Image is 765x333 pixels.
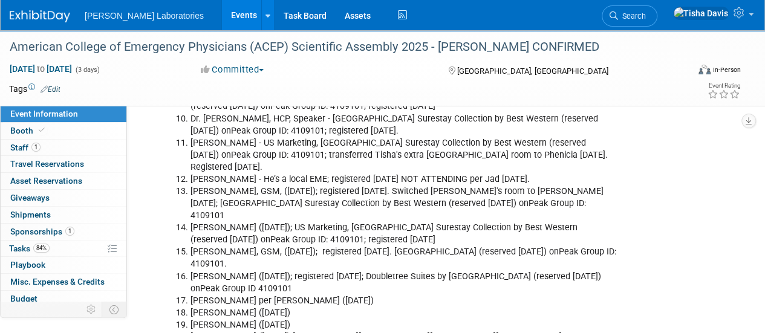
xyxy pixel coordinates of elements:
[10,143,41,152] span: Staff
[35,64,47,74] span: to
[10,294,37,303] span: Budget
[190,319,616,331] li: [PERSON_NAME] ([DATE])
[190,246,616,270] li: [PERSON_NAME], GSM, ([DATE]); registered [DATE]. [GEOGRAPHIC_DATA] (reserved [DATE]) onPeak Group...
[1,173,126,189] a: Asset Reservations
[673,7,729,20] img: Tisha Davis
[102,302,127,317] td: Toggle Event Tabs
[190,186,616,222] li: [PERSON_NAME], GSM, ([DATE]); registered [DATE]. Switched [PERSON_NAME]'s room to [PERSON_NAME] [...
[39,127,45,134] i: Booth reservation complete
[85,11,204,21] span: [PERSON_NAME] Laboratories
[41,85,60,94] a: Edit
[708,83,740,89] div: Event Rating
[10,260,45,270] span: Playbook
[1,274,126,290] a: Misc. Expenses & Credits
[712,65,741,74] div: In-Person
[10,176,82,186] span: Asset Reservations
[190,173,616,186] li: [PERSON_NAME] - He’s a local EME; registered [DATE] NOT ATTENDING per Jad [DATE].
[1,190,126,206] a: Giveaways
[457,66,608,76] span: [GEOGRAPHIC_DATA], [GEOGRAPHIC_DATA]
[1,207,126,223] a: Shipments
[190,307,616,319] li: [PERSON_NAME] ([DATE])
[698,65,711,74] img: Format-Inperson.png
[1,291,126,307] a: Budget
[10,277,105,286] span: Misc. Expenses & Credits
[65,227,74,236] span: 1
[1,156,126,172] a: Travel Reservations
[634,63,741,81] div: Event Format
[10,109,78,118] span: Event Information
[10,126,47,135] span: Booth
[10,210,51,219] span: Shipments
[10,227,74,236] span: Sponsorships
[10,193,50,202] span: Giveaways
[1,241,126,257] a: Tasks84%
[618,11,646,21] span: Search
[74,66,100,74] span: (3 days)
[190,271,616,295] li: [PERSON_NAME] ([DATE]); registered [DATE]; Doubletree Suites by [GEOGRAPHIC_DATA] (reserved [DATE...
[9,244,50,253] span: Tasks
[10,159,84,169] span: Travel Reservations
[10,10,70,22] img: ExhibitDay
[31,143,41,152] span: 1
[190,222,616,246] li: [PERSON_NAME] ([DATE]); US Marketing, [GEOGRAPHIC_DATA] Surestay Collection by Best Western (rese...
[1,106,126,122] a: Event Information
[9,83,60,95] td: Tags
[5,36,679,58] div: American College of Emergency Physicians (ACEP) Scientific Assembly 2025 - [PERSON_NAME] CONFIRMED
[1,140,126,156] a: Staff1
[1,123,126,139] a: Booth
[1,224,126,240] a: Sponsorships1
[190,295,616,307] li: [PERSON_NAME] per [PERSON_NAME] ([DATE])
[190,113,616,137] li: Dr. [PERSON_NAME], HCP, Speaker - [GEOGRAPHIC_DATA] Surestay Collection by Best Western (reserved...
[602,5,657,27] a: Search
[9,63,73,74] span: [DATE] [DATE]
[190,137,616,173] li: [PERSON_NAME] - US Marketing, [GEOGRAPHIC_DATA] Surestay Collection by Best Western (reserved [DA...
[197,63,269,76] button: Committed
[33,244,50,253] span: 84%
[81,302,102,317] td: Personalize Event Tab Strip
[1,257,126,273] a: Playbook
